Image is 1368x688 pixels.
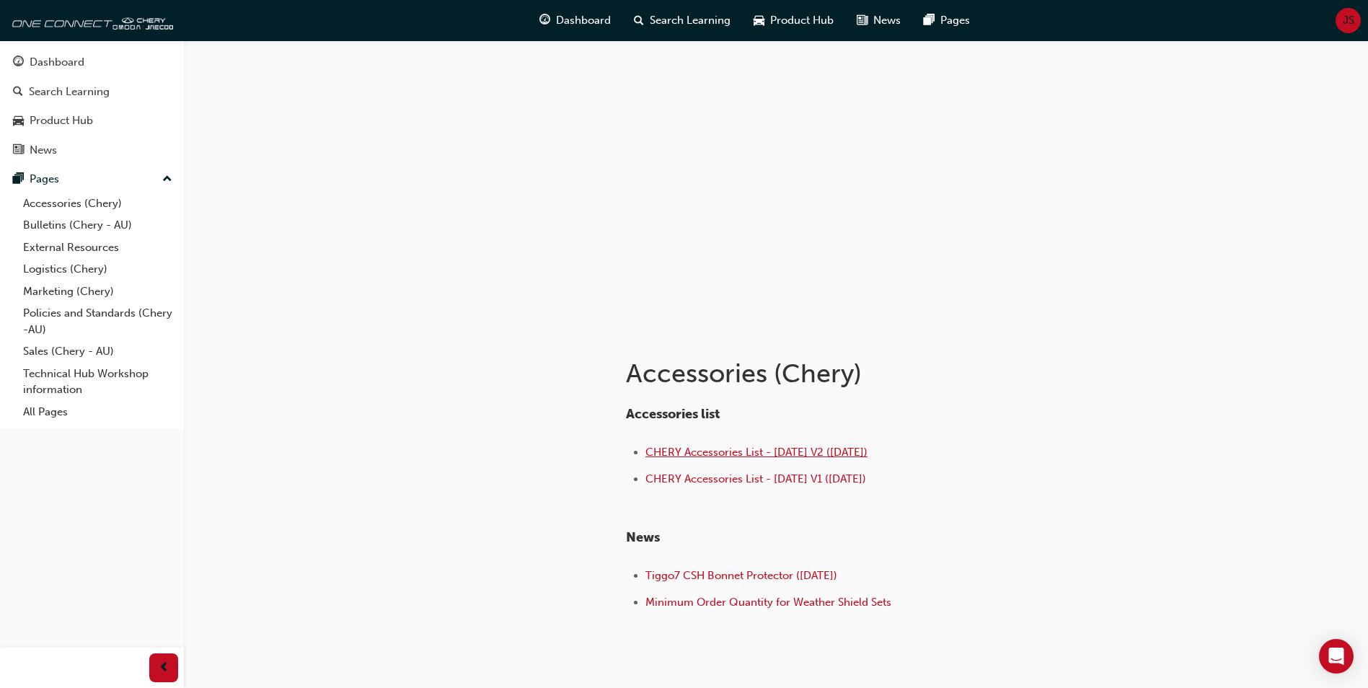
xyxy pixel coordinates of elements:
div: Dashboard [30,54,84,71]
a: CHERY Accessories List - [DATE] V1 ([DATE]) [645,472,866,485]
a: news-iconNews [845,6,912,35]
button: JS [1336,8,1361,33]
a: All Pages [17,401,178,423]
h1: Accessories (Chery) [626,358,1099,389]
a: News [6,137,178,164]
span: news-icon [857,12,868,30]
span: JS [1343,12,1354,29]
div: Open Intercom Messenger [1319,639,1354,674]
a: Bulletins (Chery - AU) [17,214,178,237]
button: Pages [6,166,178,193]
a: External Resources [17,237,178,259]
span: pages-icon [13,173,24,186]
a: pages-iconPages [912,6,981,35]
div: Product Hub [30,113,93,129]
img: oneconnect [7,6,173,35]
span: search-icon [634,12,644,30]
span: guage-icon [13,56,24,69]
span: car-icon [13,115,24,128]
span: news-icon [13,144,24,157]
a: CHERY Accessories List - [DATE] V2 ([DATE]) [645,446,868,459]
span: guage-icon [539,12,550,30]
span: Product Hub [770,12,834,29]
a: Tiggo7 CSH Bonnet Protector ([DATE]) [645,569,837,582]
span: up-icon [162,170,172,189]
a: car-iconProduct Hub [742,6,845,35]
span: News [873,12,901,29]
span: Accessories list [626,406,720,422]
span: News [626,529,660,545]
a: Marketing (Chery) [17,281,178,303]
a: Accessories (Chery) [17,193,178,215]
span: search-icon [13,86,23,99]
a: Sales (Chery - AU) [17,340,178,363]
span: Search Learning [650,12,731,29]
a: search-iconSearch Learning [622,6,742,35]
span: Pages [940,12,970,29]
a: Minimum Order Quantity for Weather Shield Sets [645,596,891,609]
a: guage-iconDashboard [528,6,622,35]
span: pages-icon [924,12,935,30]
a: Dashboard [6,49,178,76]
a: Search Learning [6,79,178,105]
a: Policies and Standards (Chery -AU) [17,302,178,340]
span: car-icon [754,12,764,30]
div: News [30,142,57,159]
div: Pages [30,171,59,188]
a: Product Hub [6,107,178,134]
button: DashboardSearch LearningProduct HubNews [6,46,178,166]
span: Dashboard [556,12,611,29]
a: Technical Hub Workshop information [17,363,178,401]
a: Logistics (Chery) [17,258,178,281]
span: prev-icon [159,659,169,677]
div: Search Learning [29,84,110,100]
